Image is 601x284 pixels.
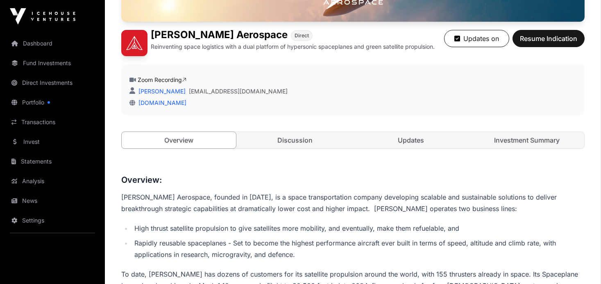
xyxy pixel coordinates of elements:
[138,76,186,83] a: Zoom Recording
[151,30,288,41] h1: [PERSON_NAME] Aerospace
[189,87,288,95] a: [EMAIL_ADDRESS][DOMAIN_NAME]
[7,133,98,151] a: Invest
[7,211,98,229] a: Settings
[132,223,585,234] li: High thrust satellite propulsion to give satellites more mobility, and eventually, make them refu...
[135,99,186,106] a: [DOMAIN_NAME]
[7,113,98,131] a: Transactions
[7,54,98,72] a: Fund Investments
[137,88,186,95] a: [PERSON_NAME]
[121,132,236,149] a: Overview
[520,34,577,43] span: Resume Indication
[7,34,98,52] a: Dashboard
[560,245,601,284] iframe: Chat Widget
[132,237,585,260] li: Rapidly reusable spaceplanes - Set to become the highest performance aircraft ever built in terms...
[7,93,98,111] a: Portfolio
[444,30,509,47] button: Updates on
[10,8,75,25] img: Icehouse Ventures Logo
[121,191,585,214] p: [PERSON_NAME] Aerospace, founded in [DATE], is a space transportation company developing scalable...
[7,152,98,170] a: Statements
[238,132,352,148] a: Discussion
[121,30,147,56] img: Dawn Aerospace
[513,38,585,46] a: Resume Indication
[354,132,468,148] a: Updates
[7,192,98,210] a: News
[121,173,585,186] h3: Overview:
[295,32,309,39] span: Direct
[7,172,98,190] a: Analysis
[470,132,584,148] a: Investment Summary
[513,30,585,47] button: Resume Indication
[122,132,584,148] nav: Tabs
[151,43,435,51] p: Reinventing space logistics with a dual platform of hypersonic spaceplanes and green satellite pr...
[7,74,98,92] a: Direct Investments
